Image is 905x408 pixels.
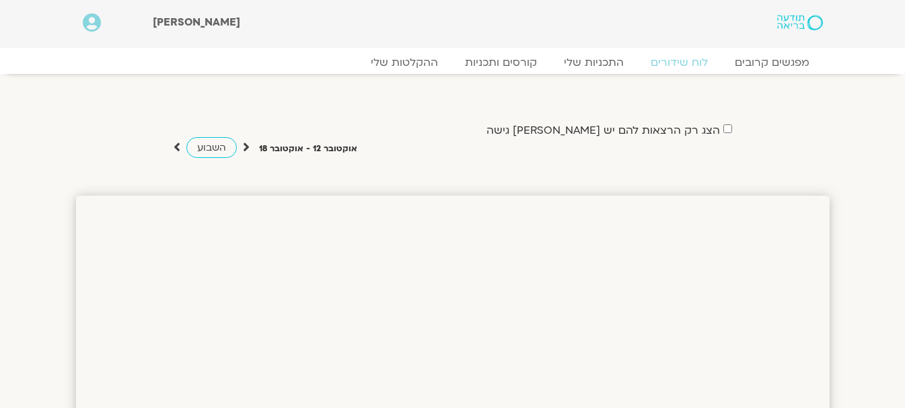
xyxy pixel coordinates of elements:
[486,124,720,136] label: הצג רק הרצאות להם יש [PERSON_NAME] גישה
[451,56,550,69] a: קורסים ותכניות
[153,15,240,30] span: [PERSON_NAME]
[357,56,451,69] a: ההקלטות שלי
[186,137,237,158] a: השבוע
[83,56,823,69] nav: Menu
[259,142,357,156] p: אוקטובר 12 - אוקטובר 18
[197,141,226,154] span: השבוע
[550,56,637,69] a: התכניות שלי
[637,56,721,69] a: לוח שידורים
[721,56,823,69] a: מפגשים קרובים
